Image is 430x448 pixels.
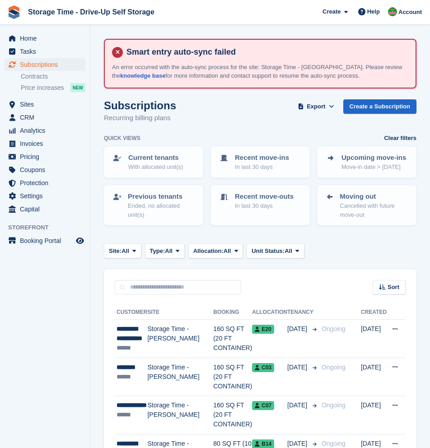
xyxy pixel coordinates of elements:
[322,440,346,447] span: Ongoing
[341,163,406,172] p: Move-in date > [DATE]
[340,191,408,202] p: Moving out
[287,324,309,334] span: [DATE]
[104,99,176,112] h1: Subscriptions
[147,358,213,396] td: Storage Time - [PERSON_NAME]
[213,396,252,434] td: 160 SQ FT (20 FT CONTAINER)
[211,147,309,177] a: Recent move-ins In last 30 days
[147,320,213,358] td: Storage Time - [PERSON_NAME]
[213,320,252,358] td: 160 SQ FT (20 FT CONTAINER)
[367,7,380,16] span: Help
[20,163,74,176] span: Coupons
[7,5,21,19] img: stora-icon-8386f47178a22dfd0bd8f6a31ec36ba5ce8667c1dd55bd0f319d3a0aa187defe.svg
[318,186,416,225] a: Moving out Cancelled with future move-out
[5,234,85,247] a: menu
[361,396,387,434] td: [DATE]
[128,163,183,172] p: With allocated unit(s)
[123,47,408,57] h4: Smart entry auto-sync failed
[252,305,287,320] th: Allocation
[5,124,85,137] a: menu
[213,358,252,396] td: 160 SQ FT (20 FT CONTAINER)
[104,243,141,258] button: Site: All
[20,32,74,45] span: Home
[252,401,274,410] span: C07
[318,147,416,177] a: Upcoming move-ins Move-in date > [DATE]
[388,7,397,16] img: Saeed
[5,98,85,111] a: menu
[384,134,416,143] a: Clear filters
[5,32,85,45] a: menu
[147,396,213,434] td: Storage Time - [PERSON_NAME]
[20,137,74,150] span: Invoices
[21,72,85,81] a: Contracts
[322,325,346,332] span: Ongoing
[361,358,387,396] td: [DATE]
[5,190,85,202] a: menu
[211,186,309,216] a: Recent move-outs In last 30 days
[20,234,74,247] span: Booking Portal
[20,111,74,124] span: CRM
[20,98,74,111] span: Sites
[5,58,85,71] a: menu
[193,247,224,256] span: Allocation:
[128,191,195,202] p: Previous tenants
[24,5,158,19] a: Storage Time - Drive-Up Self Storage
[21,84,64,92] span: Price increases
[252,363,274,372] span: C03
[120,72,165,79] a: knowledge base
[213,305,252,320] th: Booking
[128,201,195,219] p: Ended, no allocated unit(s)
[20,190,74,202] span: Settings
[5,177,85,189] a: menu
[188,243,243,258] button: Allocation: All
[322,364,346,371] span: Ongoing
[252,325,274,334] span: E20
[343,99,416,114] a: Create a Subscription
[5,45,85,58] a: menu
[112,63,408,80] p: An error occurred with the auto-sync process for the site: Storage Time - [GEOGRAPHIC_DATA]. Plea...
[75,235,85,246] a: Preview store
[165,247,173,256] span: All
[150,247,165,256] span: Type:
[235,191,294,202] p: Recent move-outs
[341,153,406,163] p: Upcoming move-ins
[247,243,304,258] button: Unit Status: All
[361,320,387,358] td: [DATE]
[20,150,74,163] span: Pricing
[285,247,292,256] span: All
[5,163,85,176] a: menu
[340,201,408,219] p: Cancelled with future move-out
[105,147,202,177] a: Current tenants With allocated unit(s)
[5,111,85,124] a: menu
[296,99,336,114] button: Export
[20,177,74,189] span: Protection
[235,163,289,172] p: In last 30 days
[145,243,185,258] button: Type: All
[224,247,231,256] span: All
[20,45,74,58] span: Tasks
[109,247,122,256] span: Site:
[287,401,309,410] span: [DATE]
[70,83,85,92] div: NEW
[398,8,422,17] span: Account
[20,58,74,71] span: Subscriptions
[104,134,140,142] h6: Quick views
[388,283,399,292] span: Sort
[21,83,85,93] a: Price increases NEW
[115,305,147,320] th: Customer
[5,150,85,163] a: menu
[5,203,85,215] a: menu
[307,102,325,111] span: Export
[235,201,294,210] p: In last 30 days
[105,186,202,225] a: Previous tenants Ended, no allocated unit(s)
[361,305,387,320] th: Created
[20,203,74,215] span: Capital
[8,223,90,232] span: Storefront
[147,305,213,320] th: Site
[322,401,346,409] span: Ongoing
[287,363,309,372] span: [DATE]
[20,124,74,137] span: Analytics
[235,153,289,163] p: Recent move-ins
[5,137,85,150] a: menu
[322,7,341,16] span: Create
[104,113,176,123] p: Recurring billing plans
